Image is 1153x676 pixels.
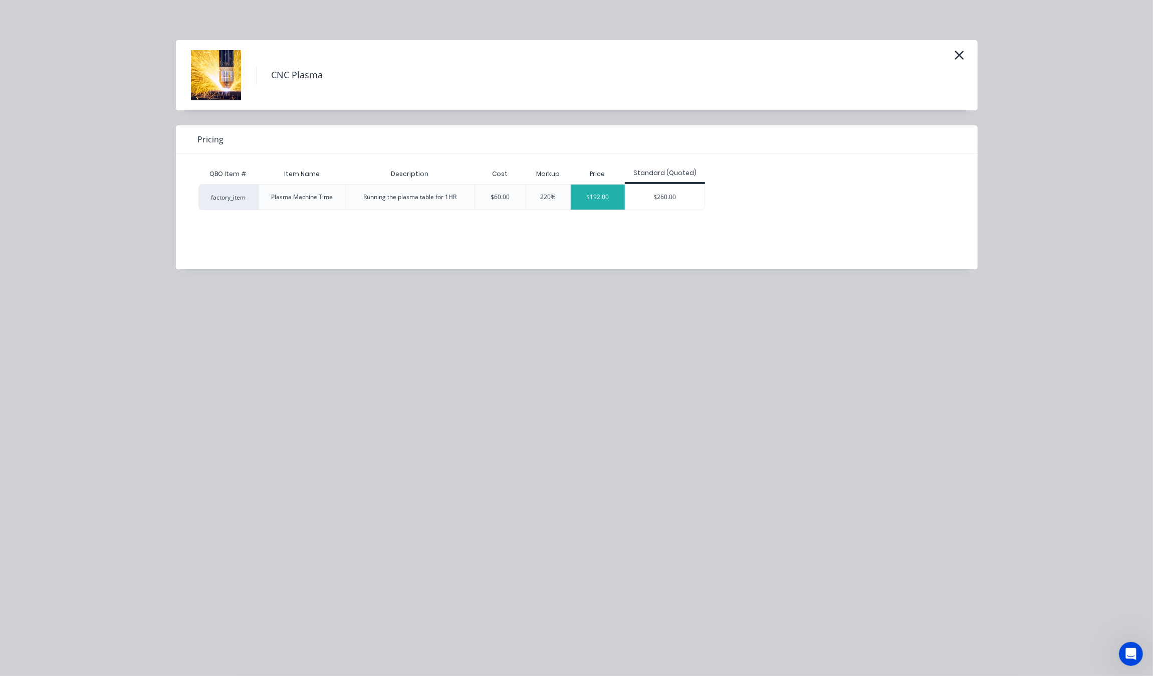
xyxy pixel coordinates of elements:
div: 220% [541,193,556,202]
div: $260.00 [625,185,705,210]
span: Pricing [198,133,224,145]
iframe: Intercom live chat [1119,642,1143,666]
div: $192.00 [571,185,625,210]
div: Plasma Machine Time [271,193,333,202]
div: QBO Item # [198,164,259,184]
div: Standard (Quoted) [625,168,706,178]
div: Item Name [276,161,328,187]
div: $60.00 [491,193,510,202]
div: factory_item [198,184,259,210]
img: CNC Plasma [191,50,241,100]
div: Cost [475,164,526,184]
div: Price [570,164,625,184]
h4: CNC Plasma [256,66,338,85]
div: Running the plasma table for 1HR [364,193,457,202]
div: Description [383,161,437,187]
div: Markup [526,164,570,184]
